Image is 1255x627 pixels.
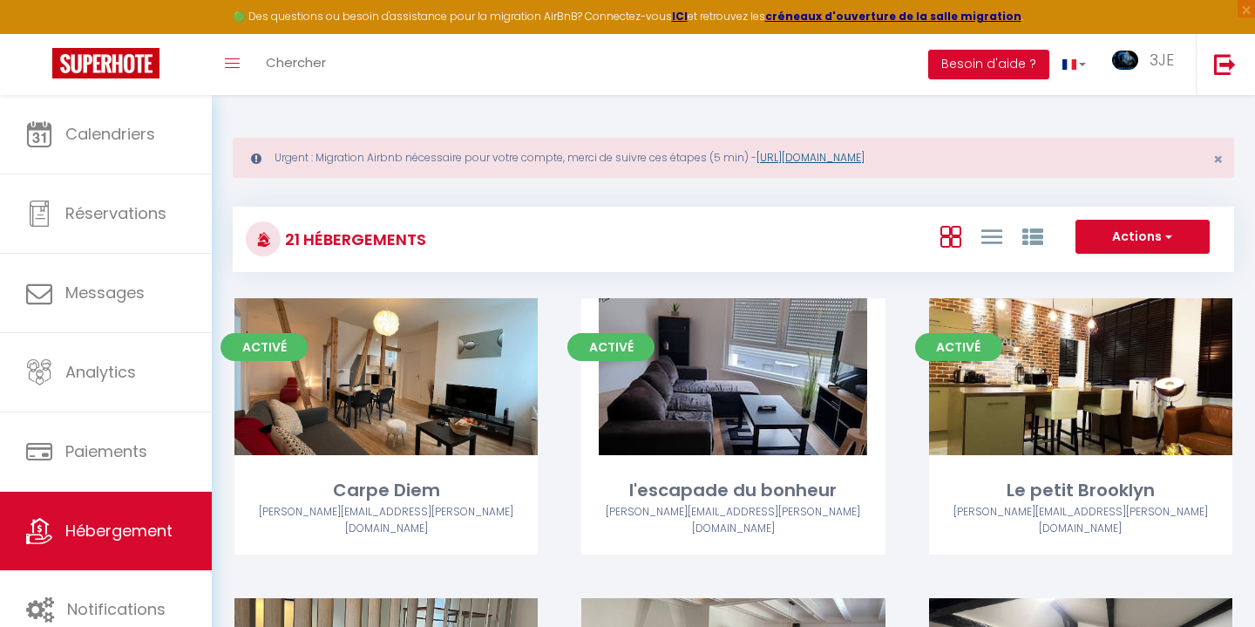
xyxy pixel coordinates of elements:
[253,34,339,95] a: Chercher
[929,504,1232,537] div: Airbnb
[65,123,155,145] span: Calendriers
[756,150,865,165] a: [URL][DOMAIN_NAME]
[234,477,538,504] div: Carpe Diem
[65,202,166,224] span: Réservations
[67,598,166,620] span: Notifications
[1099,34,1196,95] a: ... 3JE
[65,520,173,542] span: Hébergement
[65,440,147,462] span: Paiements
[1213,152,1223,167] button: Close
[1022,221,1043,250] a: Vue par Groupe
[581,477,885,504] div: l'escapade du bonheur
[672,9,688,24] a: ICI
[266,53,326,72] span: Chercher
[65,361,136,383] span: Analytics
[281,220,426,259] h3: 21 Hébergements
[233,138,1234,178] div: Urgent : Migration Airbnb nécessaire pour votre compte, merci de suivre ces étapes (5 min) -
[52,48,159,78] img: Super Booking
[234,504,538,537] div: Airbnb
[567,333,655,361] span: Activé
[765,9,1021,24] a: créneaux d'ouverture de la salle migration
[928,50,1049,79] button: Besoin d'aide ?
[929,477,1232,504] div: Le petit Brooklyn
[1150,49,1174,71] span: 3JE
[1213,148,1223,170] span: ×
[1075,220,1210,255] button: Actions
[1112,51,1138,69] img: ...
[14,7,66,59] button: Ouvrir le widget de chat LiveChat
[940,221,961,250] a: Vue en Box
[981,221,1002,250] a: Vue en Liste
[1214,53,1236,75] img: logout
[915,333,1002,361] span: Activé
[581,504,885,537] div: Airbnb
[65,282,145,303] span: Messages
[220,333,308,361] span: Activé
